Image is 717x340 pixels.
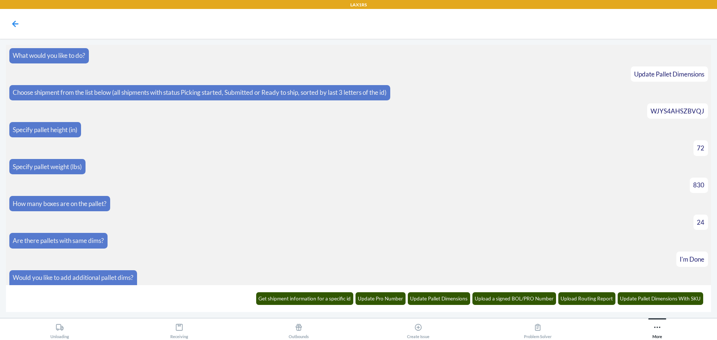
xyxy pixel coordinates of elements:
[651,107,704,115] span: WJYS4AHSZBVQJ
[634,70,704,78] span: Update Pallet Dimensions
[170,320,188,339] div: Receiving
[13,125,77,135] p: Specify pallet height (in)
[597,318,717,339] button: More
[13,236,104,246] p: Are there pallets with same dims?
[408,292,471,305] button: Update Pallet Dimensions
[697,144,704,152] span: 72
[350,1,367,8] p: LAX1RS
[239,318,358,339] button: Outbounds
[256,292,354,305] button: Get shipment information for a specific id
[697,218,704,226] span: 24
[13,51,85,60] p: What would you like to do?
[472,292,556,305] button: Upload a signed BOL/PRO Number
[558,292,616,305] button: Upload Routing Report
[478,318,597,339] button: Problem Solver
[680,255,704,263] span: I'm Done
[119,318,239,339] button: Receiving
[693,181,704,189] span: 830
[618,292,704,305] button: Update Pallet Dimensions With SKU
[652,320,662,339] div: More
[358,318,478,339] button: Create Issue
[50,320,69,339] div: Unloading
[13,162,82,172] p: Specify pallet weight (lbs)
[13,199,106,209] p: How many boxes are on the pallet?
[356,292,406,305] button: Update Pro Number
[13,88,387,97] p: Choose shipment from the list below (all shipments with status Picking started, Submitted or Read...
[13,273,133,283] p: Would you like to add additional pallet dims?
[407,320,429,339] div: Create Issue
[289,320,309,339] div: Outbounds
[524,320,552,339] div: Problem Solver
